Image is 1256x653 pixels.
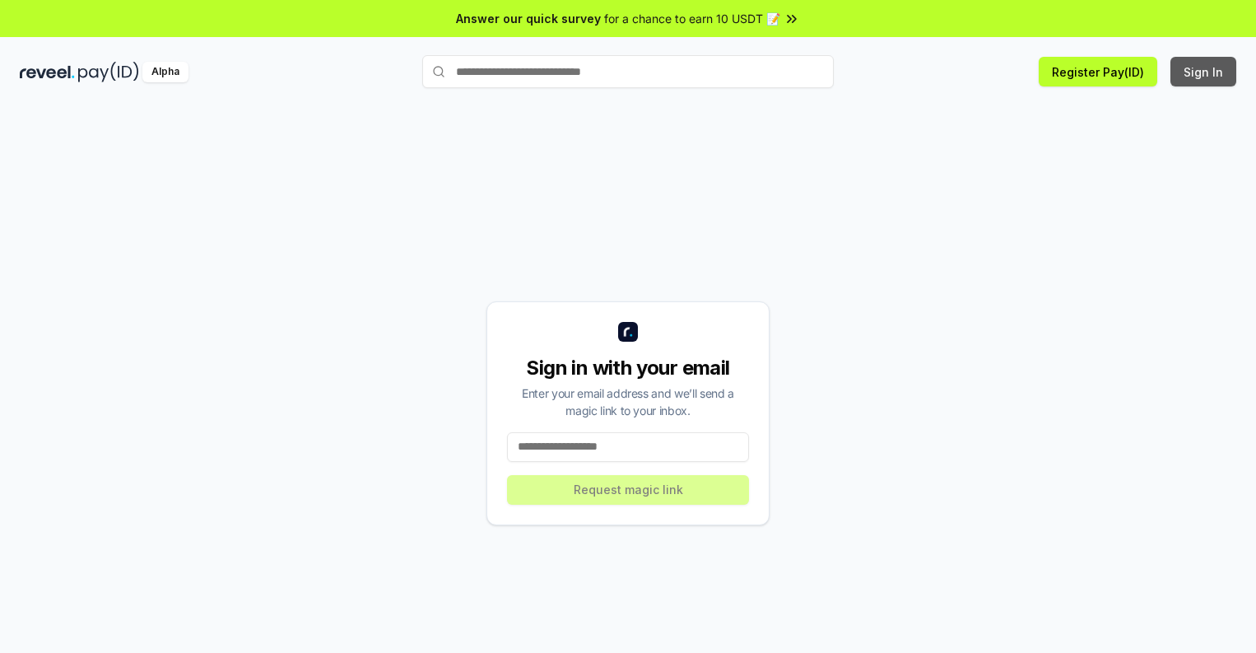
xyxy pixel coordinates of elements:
[1170,57,1236,86] button: Sign In
[20,62,75,82] img: reveel_dark
[142,62,188,82] div: Alpha
[456,10,601,27] span: Answer our quick survey
[618,322,638,342] img: logo_small
[507,385,749,419] div: Enter your email address and we’ll send a magic link to your inbox.
[78,62,139,82] img: pay_id
[507,355,749,381] div: Sign in with your email
[604,10,780,27] span: for a chance to earn 10 USDT 📝
[1039,57,1157,86] button: Register Pay(ID)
